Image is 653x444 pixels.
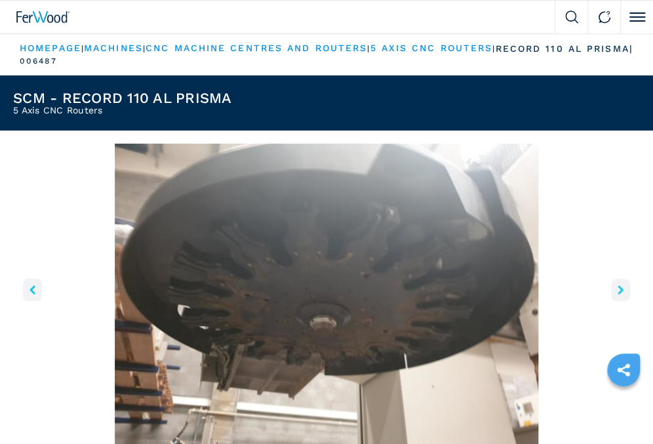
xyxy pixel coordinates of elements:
span: | [492,44,495,53]
button: Click to toggle menu [620,1,653,33]
span: | [81,44,84,53]
p: 006487 [20,56,57,67]
a: 5 axis cnc routers [370,43,492,53]
span: | [143,44,146,53]
a: HOMEPAGE [20,43,81,53]
a: sharethis [607,353,640,386]
button: left-button [23,279,42,301]
iframe: Chat [597,385,643,434]
p: record 110 al prisma | [495,43,633,56]
img: Ferwood [16,11,70,23]
img: Search [565,10,578,24]
span: | [367,44,370,53]
a: machines [84,43,143,53]
h2: 5 Axis CNC Routers [13,106,232,115]
h1: SCM - RECORD 110 AL PRISMA [13,91,232,106]
img: Contact us [598,10,611,24]
button: right-button [611,279,630,301]
a: cnc machine centres and routers [146,43,367,53]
